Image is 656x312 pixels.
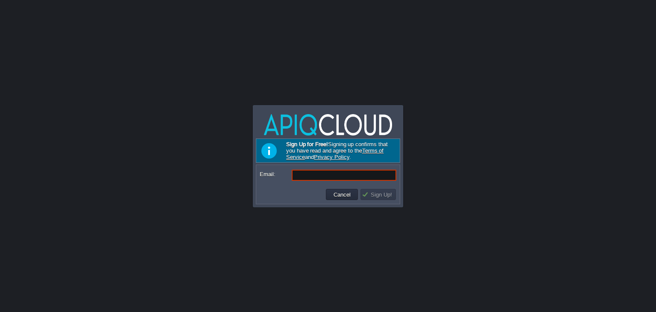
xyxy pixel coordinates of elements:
[264,114,392,135] img: APIQCloud
[362,191,395,198] button: Sign Up!
[286,141,328,147] b: Sign Up for Free!
[256,138,400,163] div: Signing up confirms that you have read and agree to the and .
[286,147,384,160] a: Terms of Service
[331,191,353,198] button: Cancel
[314,154,349,160] a: Privacy Policy
[260,170,291,179] label: Email:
